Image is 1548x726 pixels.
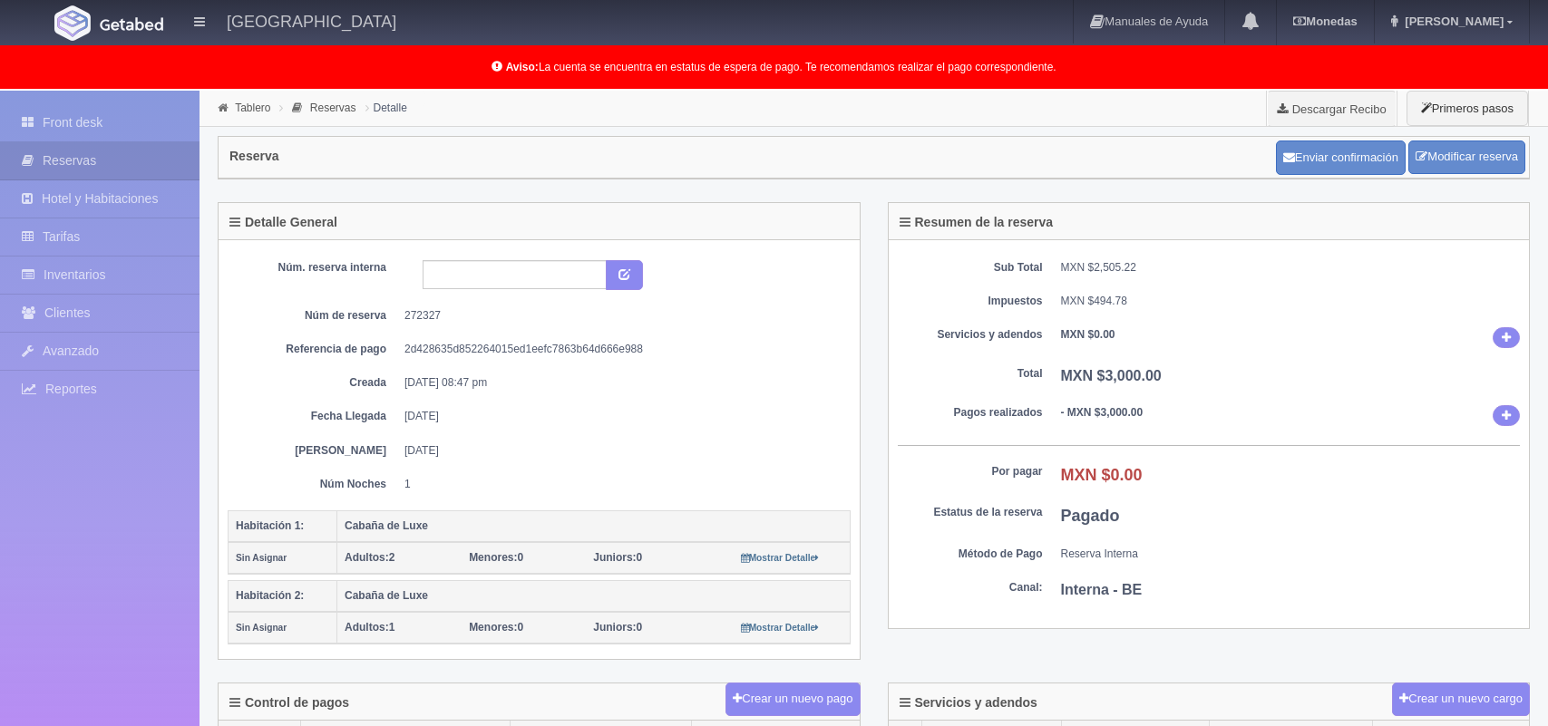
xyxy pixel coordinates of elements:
button: Primeros pasos [1407,91,1528,126]
b: MXN $0.00 [1061,328,1115,341]
h4: Control de pagos [229,696,349,710]
a: Reservas [310,102,356,114]
h4: Resumen de la reserva [900,216,1054,229]
span: 0 [469,621,523,634]
b: - MXN $3,000.00 [1061,406,1144,419]
a: Mostrar Detalle [741,621,820,634]
strong: Adultos: [345,551,389,564]
b: Pagado [1061,507,1120,525]
a: Tablero [235,102,270,114]
a: Descargar Recibo [1267,91,1397,127]
strong: Menores: [469,551,517,564]
a: Mostrar Detalle [741,551,820,564]
b: Habitación 1: [236,519,304,532]
dt: Creada [241,375,386,391]
strong: Adultos: [345,621,389,634]
b: MXN $3,000.00 [1061,368,1162,383]
span: 1 [345,621,394,634]
dd: MXN $494.78 [1061,294,1521,309]
dt: Sub Total [898,260,1043,276]
dt: Núm de reserva [241,308,386,324]
dt: Servicios y adendos [898,327,1043,343]
img: Getabed [100,17,163,31]
dd: 272327 [404,308,837,324]
dd: Reserva Interna [1061,547,1521,562]
span: 2 [345,551,394,564]
dd: 2d428635d852264015ed1eefc7863b64d666e988 [404,342,837,357]
dt: [PERSON_NAME] [241,443,386,459]
small: Sin Asignar [236,623,287,633]
b: Monedas [1293,15,1357,28]
span: 0 [469,551,523,564]
dt: Impuestos [898,294,1043,309]
dt: Estatus de la reserva [898,505,1043,520]
th: Cabaña de Luxe [337,510,851,542]
span: 0 [593,551,642,564]
dt: Método de Pago [898,547,1043,562]
small: Mostrar Detalle [741,553,820,563]
b: MXN $0.00 [1061,466,1143,484]
strong: Juniors: [593,621,636,634]
span: [PERSON_NAME] [1400,15,1504,28]
small: Sin Asignar [236,553,287,563]
button: Crear un nuevo pago [725,682,860,716]
small: Mostrar Detalle [741,623,820,633]
dd: 1 [404,477,837,492]
a: Modificar reserva [1408,140,1525,174]
h4: Reserva [229,150,279,163]
span: 0 [593,621,642,634]
b: Aviso: [506,61,539,73]
dt: Fecha Llegada [241,409,386,424]
dd: [DATE] 08:47 pm [404,375,837,391]
dd: MXN $2,505.22 [1061,260,1521,276]
dt: Referencia de pago [241,342,386,357]
button: Enviar confirmación [1276,140,1406,175]
dt: Núm. reserva interna [241,260,386,276]
strong: Menores: [469,621,517,634]
b: Habitación 2: [236,589,304,602]
li: Detalle [361,99,412,116]
b: Interna - BE [1061,582,1143,597]
dt: Pagos realizados [898,405,1043,421]
dd: [DATE] [404,409,837,424]
strong: Juniors: [593,551,636,564]
dt: Núm Noches [241,477,386,492]
dt: Por pagar [898,464,1043,479]
dt: Total [898,366,1043,382]
dt: Canal: [898,580,1043,595]
img: Getabed [54,5,91,41]
h4: [GEOGRAPHIC_DATA] [227,9,396,32]
h4: Servicios y adendos [900,696,1037,710]
button: Crear un nuevo cargo [1392,682,1530,716]
h4: Detalle General [229,216,337,229]
th: Cabaña de Luxe [337,581,851,613]
dd: [DATE] [404,443,837,459]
